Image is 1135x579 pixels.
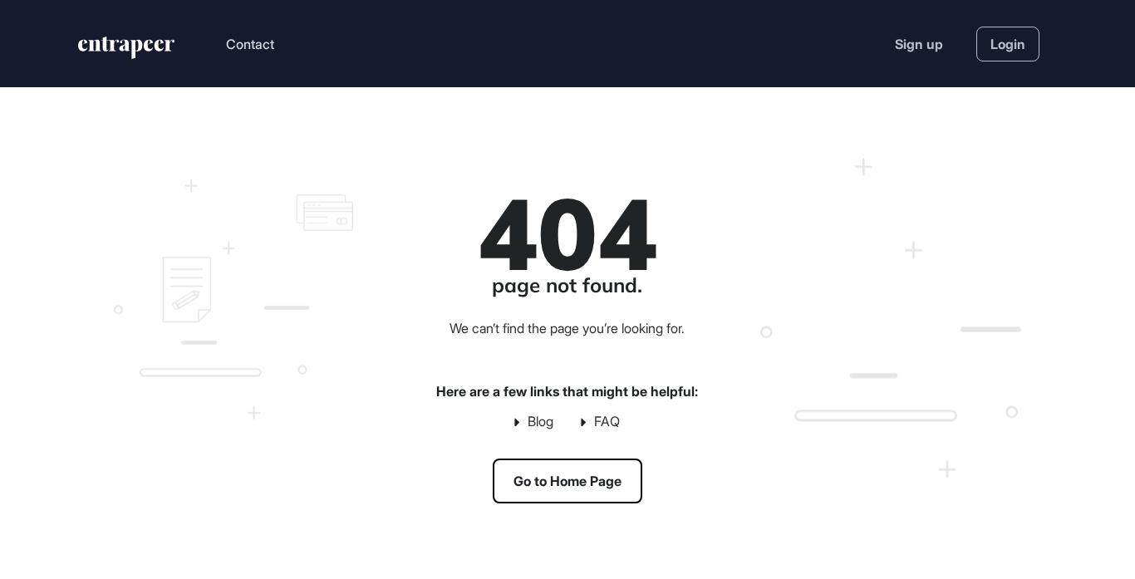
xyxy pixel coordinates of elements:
div: We can’t find the page you’re looking for. [450,321,685,335]
a: Blog [528,414,553,429]
a: Go to Home Page [493,459,642,503]
div: Here are a few links that might be helpful: [436,385,698,398]
button: Contact [226,33,274,55]
a: Sign up [895,34,943,54]
a: entrapeer-logo [76,37,176,65]
div: page not found. [492,275,642,295]
div: 404 [478,190,657,275]
a: Login [976,27,1039,61]
a: FAQ [594,414,620,429]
